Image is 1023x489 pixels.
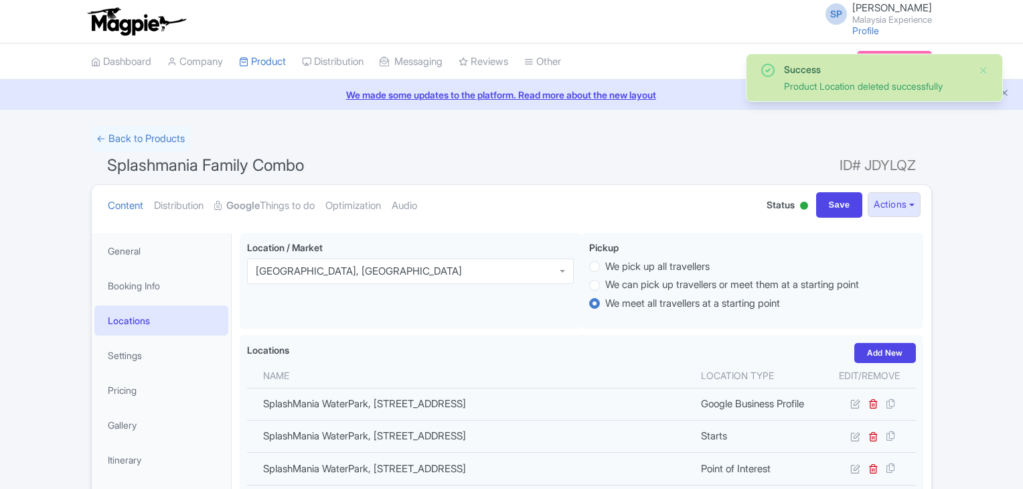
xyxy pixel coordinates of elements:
a: Optimization [325,185,381,227]
label: Locations [247,343,289,357]
a: Product [239,44,286,80]
a: ← Back to Products [91,126,190,152]
a: Profile [852,25,879,36]
a: Messaging [380,44,443,80]
div: Active [797,196,811,217]
label: We can pick up travellers or meet them at a starting point [605,277,859,293]
a: Pricing [94,375,228,405]
label: We meet all travellers at a starting point [605,296,780,311]
td: Point of Interest [693,453,823,485]
a: Itinerary [94,445,228,475]
div: Success [784,62,967,76]
span: [PERSON_NAME] [852,1,932,14]
span: Splashmania Family Combo [107,155,304,175]
a: We made some updates to the platform. Read more about the new layout [8,88,1015,102]
td: SplashMania WaterPark, [STREET_ADDRESS] [247,453,693,485]
td: SplashMania WaterPark, [STREET_ADDRESS] [247,388,693,420]
small: Malaysia Experience [852,15,932,24]
a: GoogleThings to do [214,185,315,227]
a: Audio [392,185,417,227]
img: logo-ab69f6fb50320c5b225c76a69d11143b.png [84,7,188,36]
a: Locations [94,305,228,336]
a: Other [524,44,561,80]
a: Dashboard [91,44,151,80]
div: Product Location deleted successfully [784,79,967,93]
a: Content [108,185,143,227]
a: Distribution [154,185,204,227]
th: Edit/Remove [823,363,916,389]
strong: Google [226,198,260,214]
a: Gallery [94,410,228,440]
span: ID# JDYLQZ [840,152,916,179]
th: Name [247,363,693,389]
a: Reviews [459,44,508,80]
button: Close announcement [1000,86,1010,102]
span: Location / Market [247,242,323,253]
a: Settings [94,340,228,370]
button: Close [978,62,989,78]
a: SP [PERSON_NAME] Malaysia Experience [817,3,932,24]
a: General [94,236,228,266]
span: Pickup [589,242,619,253]
a: Subscription [857,51,932,71]
span: SP [825,3,847,25]
span: Status [767,198,795,212]
td: SplashMania WaterPark, [STREET_ADDRESS] [247,420,693,452]
label: We pick up all travellers [605,259,710,275]
a: Distribution [302,44,364,80]
td: Starts [693,420,823,452]
a: Add New [854,343,916,363]
a: Company [167,44,223,80]
a: Booking Info [94,271,228,301]
th: Location type [693,363,823,389]
div: [GEOGRAPHIC_DATA], [GEOGRAPHIC_DATA] [256,265,462,277]
button: Actions [868,192,921,217]
td: Google Business Profile [693,388,823,420]
input: Save [816,192,863,218]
